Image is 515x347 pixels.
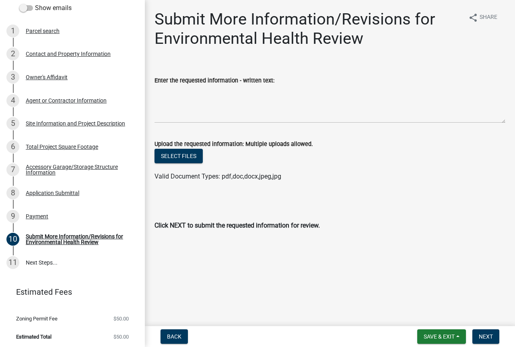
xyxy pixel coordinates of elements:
[154,10,462,48] h1: Submit More Information/Revisions for Environmental Health Review
[417,329,466,344] button: Save & Exit
[154,78,274,84] label: Enter the requested information - written text:
[154,149,203,163] button: Select files
[154,172,281,180] span: Valid Document Types: pdf,doc,docx,jpeg,jpg
[6,71,19,84] div: 3
[6,47,19,60] div: 2
[113,334,129,339] span: $50.00
[26,28,60,34] div: Parcel search
[26,51,111,57] div: Contact and Property Information
[161,329,188,344] button: Back
[154,142,313,147] label: Upload the requested information: Multiple uploads allowed.
[26,144,98,150] div: Total Project Square Footage
[6,117,19,130] div: 5
[462,10,504,25] button: shareShare
[26,121,125,126] div: Site Information and Project Description
[424,333,455,340] span: Save & Exit
[479,333,493,340] span: Next
[19,3,72,13] label: Show emails
[468,13,478,23] i: share
[6,25,19,37] div: 1
[26,98,107,103] div: Agent or Contractor Information
[6,210,19,223] div: 9
[154,222,320,229] strong: Click NEXT to submit the requested information for review.
[6,140,19,153] div: 6
[16,334,51,339] span: Estimated Total
[26,74,68,80] div: Owner's Affidavit
[167,333,181,340] span: Back
[472,329,499,344] button: Next
[26,190,79,196] div: Application Submittal
[6,187,19,199] div: 8
[6,233,19,246] div: 10
[26,234,132,245] div: Submit More Information/Revisions for Environmental Health Review
[6,256,19,269] div: 11
[6,284,132,300] a: Estimated Fees
[113,316,129,321] span: $50.00
[480,13,497,23] span: Share
[6,163,19,176] div: 7
[6,94,19,107] div: 4
[16,316,58,321] span: Zoning Permit Fee
[26,164,132,175] div: Accessory Garage/Storage Structure Information
[26,214,48,219] div: Payment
